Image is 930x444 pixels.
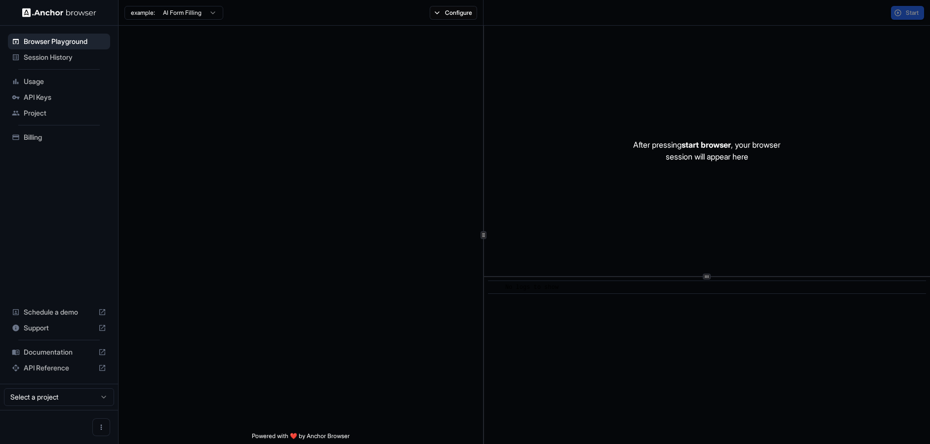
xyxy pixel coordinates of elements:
div: API Reference [8,360,110,376]
img: Anchor Logo [22,8,96,17]
span: ​ [493,283,498,292]
span: Project [24,108,106,118]
span: API Keys [24,92,106,102]
div: Project [8,105,110,121]
div: API Keys [8,89,110,105]
div: Schedule a demo [8,304,110,320]
div: Support [8,320,110,336]
span: Support [24,323,94,333]
span: Session History [24,52,106,62]
span: Documentation [24,347,94,357]
span: Browser Playground [24,37,106,46]
div: Browser Playground [8,34,110,49]
div: Documentation [8,344,110,360]
span: No logs to show [505,284,559,291]
div: Usage [8,74,110,89]
span: Powered with ❤️ by Anchor Browser [252,432,350,444]
span: Usage [24,77,106,86]
button: Configure [430,6,478,20]
span: API Reference [24,363,94,373]
div: Billing [8,129,110,145]
span: Billing [24,132,106,142]
button: Open menu [92,418,110,436]
span: Schedule a demo [24,307,94,317]
span: example: [131,9,155,17]
span: start browser [682,140,731,150]
p: After pressing , your browser session will appear here [633,139,780,162]
div: Session History [8,49,110,65]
